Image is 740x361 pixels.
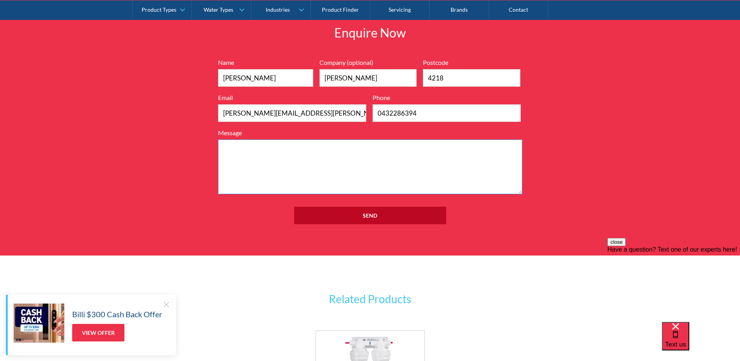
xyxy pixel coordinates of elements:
[257,291,483,307] h3: Related Products
[607,238,740,332] iframe: podium webchat widget prompt
[218,128,522,138] label: Message
[319,58,417,67] label: Company (optional)
[214,58,526,232] form: Full Width Form
[218,58,313,67] label: Name
[257,23,483,42] h2: Enquire Now
[72,308,162,320] h5: Billi $300 Cash Back Offer
[266,6,290,13] div: Industries
[218,93,366,102] label: Email
[14,304,64,343] img: Billi $300 Cash Back Offer
[373,93,521,102] label: Phone
[72,324,124,341] a: View Offer
[204,6,233,13] div: Water Types
[294,207,446,224] input: Send
[423,58,520,67] label: Postcode
[142,6,176,13] div: Product Types
[662,322,740,361] iframe: podium webchat widget bubble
